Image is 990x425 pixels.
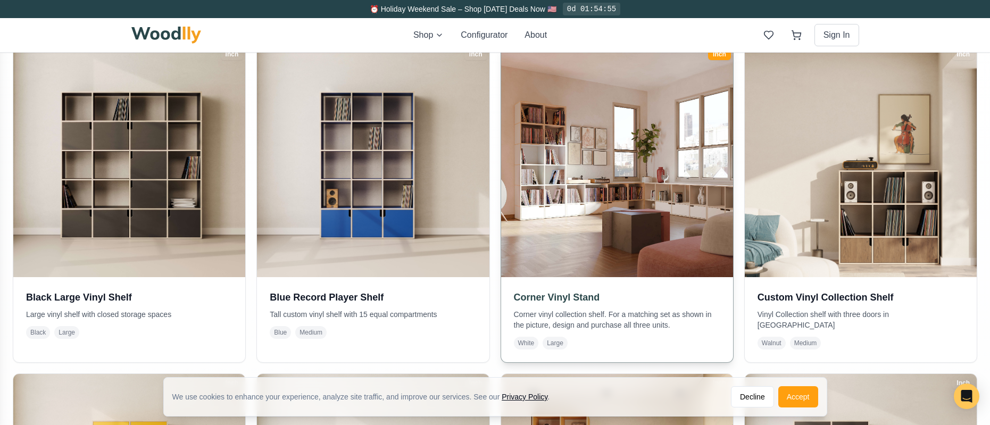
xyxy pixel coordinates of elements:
p: Large vinyl shelf with closed storage spaces [26,309,232,320]
span: White [514,337,539,349]
div: Inch [952,48,975,60]
div: Open Intercom Messenger [954,384,979,409]
img: Woodlly [131,27,202,44]
div: We use cookies to enhance your experience, analyze site traffic, and improve our services. See our . [172,391,559,402]
button: Sign In [814,24,859,46]
button: Accept [778,386,818,407]
h3: Black Large Vinyl Shelf [26,290,232,305]
h3: Custom Vinyl Collection Shelf [758,290,964,305]
p: Tall custom vinyl shelf with 15 equal compartments [270,309,476,320]
span: Medium [295,326,327,339]
span: ⏰ Holiday Weekend Sale – Shop [DATE] Deals Now 🇺🇸 [370,5,556,13]
span: Large [543,337,568,349]
button: Configurator [461,29,508,41]
span: Medium [790,337,821,349]
h3: Corner Vinyl Stand [514,290,720,305]
img: Custom Vinyl Collection Shelf [745,45,977,277]
span: Black [26,326,50,339]
span: Walnut [758,337,786,349]
img: Black Large Vinyl Shelf [13,45,245,277]
button: About [525,29,547,41]
p: Vinyl Collection shelf with three doors in [GEOGRAPHIC_DATA] [758,309,964,330]
img: Corner Vinyl Stand [495,39,739,283]
h3: Blue Record Player Shelf [270,290,476,305]
div: Inch [708,48,731,60]
span: Large [54,326,79,339]
div: Inch [221,48,244,60]
div: 0d 01:54:55 [563,3,620,15]
button: Shop [413,29,444,41]
button: Decline [731,386,774,407]
p: Corner vinyl collection shelf. For a matching set as shown in the picture, design and purchase al... [514,309,720,330]
div: Inch [464,48,487,60]
a: Privacy Policy [502,393,547,401]
span: Blue [270,326,291,339]
img: Blue Record Player Shelf [257,45,489,277]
